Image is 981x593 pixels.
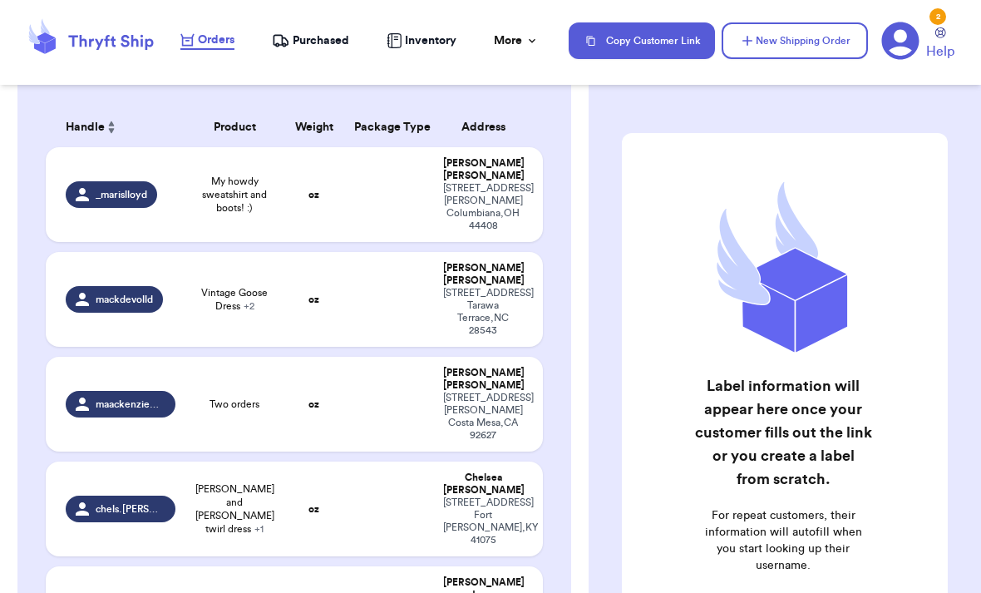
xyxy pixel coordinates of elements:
[254,524,264,534] span: + 1
[195,482,275,536] span: [PERSON_NAME] and [PERSON_NAME] twirl dress
[569,22,715,59] button: Copy Customer Link
[443,157,522,182] div: [PERSON_NAME] [PERSON_NAME]
[96,398,165,411] span: maackenziemiller
[443,287,522,337] div: [STREET_ADDRESS] Tarawa Terrace , NC 28543
[443,262,522,287] div: [PERSON_NAME] [PERSON_NAME]
[387,32,456,49] a: Inventory
[308,190,319,200] strong: oz
[180,32,234,50] a: Orders
[929,8,946,25] div: 2
[443,367,522,392] div: [PERSON_NAME] [PERSON_NAME]
[96,188,147,201] span: _marislloyd
[195,286,275,313] span: Vintage Goose Dress
[66,119,105,136] span: Handle
[494,32,539,49] div: More
[344,107,434,147] th: Package Type
[443,472,522,497] div: Chelsea [PERSON_NAME]
[195,175,275,215] span: My howdy sweatshirt and boots! :)
[96,293,153,306] span: mackdevolld
[284,107,344,147] th: Weight
[433,107,542,147] th: Address
[443,497,522,546] div: [STREET_ADDRESS] Fort [PERSON_NAME] , KY 41075
[272,32,349,49] a: Purchased
[722,22,868,59] button: New Shipping Order
[210,398,259,411] span: Two orders
[405,32,456,49] span: Inventory
[694,507,872,574] p: For repeat customers, their information will autofill when you start looking up their username.
[694,374,872,491] h2: Label information will appear here once your customer fills out the link or you create a label fr...
[881,22,919,60] a: 2
[443,392,522,442] div: [STREET_ADDRESS][PERSON_NAME] Costa Mesa , CA 92627
[308,294,319,304] strong: oz
[185,107,285,147] th: Product
[926,27,954,62] a: Help
[105,117,118,137] button: Sort ascending
[926,42,954,62] span: Help
[96,502,165,516] span: chels.[PERSON_NAME]
[293,32,349,49] span: Purchased
[443,182,522,232] div: [STREET_ADDRESS][PERSON_NAME] Columbiana , OH 44408
[244,301,254,311] span: + 2
[308,504,319,514] strong: oz
[308,399,319,409] strong: oz
[198,32,234,48] span: Orders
